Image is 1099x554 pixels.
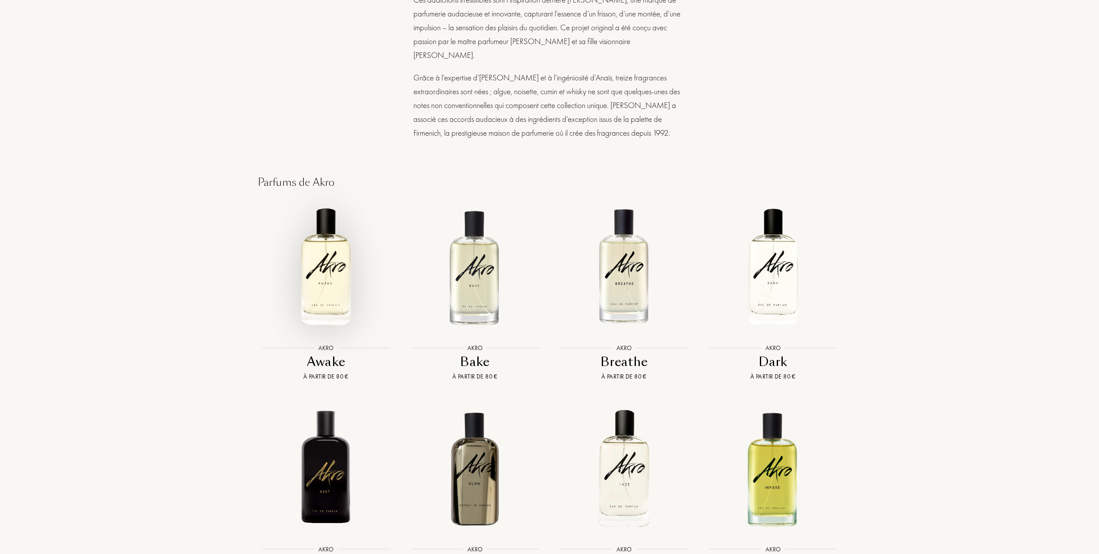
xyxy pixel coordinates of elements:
[699,190,848,392] a: Dark AkroAkroDarkÀ partir de 80 €
[761,545,785,554] div: Akro
[408,200,542,334] img: Bake Akro
[404,353,546,370] div: Bake
[404,372,546,381] div: À partir de 80 €
[702,353,844,370] div: Dark
[557,200,691,334] img: Breathe Akro
[314,545,338,554] div: Akro
[553,353,695,370] div: Breathe
[259,200,393,334] img: Awake Akro
[553,372,695,381] div: À partir de 80 €
[255,353,397,370] div: Awake
[251,175,848,190] div: Parfums de Akro
[549,190,699,392] a: Breathe AkroAkroBreatheÀ partir de 80 €
[463,343,487,352] div: Akro
[463,545,487,554] div: Akro
[557,401,691,536] img: Haze Akro
[400,190,549,392] a: Bake AkroAkroBakeÀ partir de 80 €
[612,343,636,352] div: Akro
[413,71,686,140] div: Grâce à l’expertise d’[PERSON_NAME] et à l’ingéniosité d’Anaïs, treize fragrances extraordinaires...
[706,200,840,334] img: Dark Akro
[259,401,393,536] img: East Akro
[706,401,840,536] img: Infuse Akro
[702,372,844,381] div: À partir de 80 €
[314,343,338,352] div: Akro
[408,401,542,536] img: Glow Akro
[255,372,397,381] div: À partir de 80 €
[612,545,636,554] div: Akro
[251,190,400,392] a: Awake AkroAkroAwakeÀ partir de 80 €
[761,343,785,352] div: Akro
